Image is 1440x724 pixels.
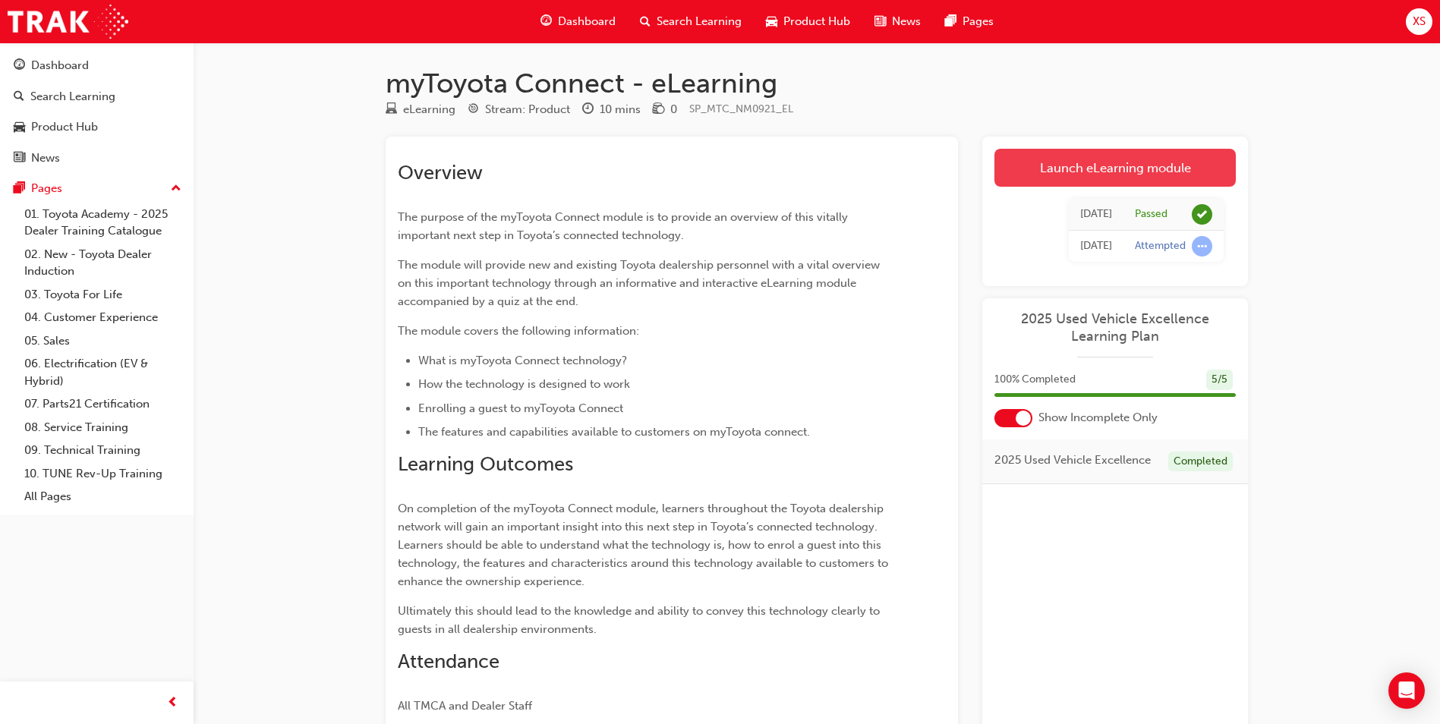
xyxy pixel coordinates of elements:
[18,392,187,416] a: 07. Parts21 Certification
[30,88,115,105] div: Search Learning
[1038,409,1158,427] span: Show Incomplete Only
[398,699,532,713] span: All TMCA and Dealer Staff
[6,113,187,141] a: Product Hub
[398,604,883,636] span: Ultimately this should lead to the knowledge and ability to convey this technology clearly to gue...
[945,12,956,31] span: pages-icon
[18,416,187,439] a: 08. Service Training
[657,13,742,30] span: Search Learning
[398,210,851,242] span: The purpose of the myToyota Connect module is to provide an overview of this vitally important ne...
[403,101,455,118] div: eLearning
[528,6,628,37] a: guage-iconDashboard
[18,462,187,486] a: 10. TUNE Rev-Up Training
[1080,238,1112,255] div: Mon Apr 14 2025 15:13:43 GMT+1000 (Australian Eastern Standard Time)
[418,354,627,367] span: What is myToyota Connect technology?
[1413,13,1426,30] span: XS
[386,103,397,117] span: learningResourceType_ELEARNING-icon
[6,49,187,175] button: DashboardSearch LearningProduct HubNews
[766,12,777,31] span: car-icon
[418,401,623,415] span: Enrolling a guest to myToyota Connect
[1135,239,1186,253] div: Attempted
[1192,204,1212,225] span: learningRecordVerb_PASS-icon
[783,13,850,30] span: Product Hub
[18,352,187,392] a: 06. Electrification (EV & Hybrid)
[14,121,25,134] span: car-icon
[933,6,1006,37] a: pages-iconPages
[14,152,25,165] span: news-icon
[14,59,25,73] span: guage-icon
[485,101,570,118] div: Stream: Product
[1168,452,1233,472] div: Completed
[398,258,883,308] span: The module will provide new and existing Toyota dealership personnel with a vital overview on thi...
[582,100,641,119] div: Duration
[1192,236,1212,257] span: learningRecordVerb_ATTEMPT-icon
[994,452,1151,469] span: 2025 Used Vehicle Excellence
[1080,206,1112,223] div: Mon Apr 14 2025 15:18:32 GMT+1000 (Australian Eastern Standard Time)
[994,149,1236,187] a: Launch eLearning module
[6,175,187,203] button: Pages
[874,12,886,31] span: news-icon
[689,102,793,115] span: Learning resource code
[398,161,483,184] span: Overview
[963,13,994,30] span: Pages
[582,103,594,117] span: clock-icon
[892,13,921,30] span: News
[167,694,178,713] span: prev-icon
[1135,207,1167,222] div: Passed
[398,324,639,338] span: The module covers the following information:
[18,283,187,307] a: 03. Toyota For Life
[862,6,933,37] a: news-iconNews
[31,57,89,74] div: Dashboard
[386,100,455,119] div: Type
[6,83,187,111] a: Search Learning
[468,100,570,119] div: Stream
[398,452,573,476] span: Learning Outcomes
[640,12,651,31] span: search-icon
[468,103,479,117] span: target-icon
[171,179,181,199] span: up-icon
[653,100,677,119] div: Price
[18,329,187,353] a: 05. Sales
[1406,8,1432,35] button: XS
[31,180,62,197] div: Pages
[754,6,862,37] a: car-iconProduct Hub
[386,67,1248,100] h1: myToyota Connect - eLearning
[994,310,1236,345] a: 2025 Used Vehicle Excellence Learning Plan
[670,101,677,118] div: 0
[558,13,616,30] span: Dashboard
[14,182,25,196] span: pages-icon
[1388,672,1425,709] div: Open Intercom Messenger
[418,377,630,391] span: How the technology is designed to work
[18,203,187,243] a: 01. Toyota Academy - 2025 Dealer Training Catalogue
[8,5,128,39] img: Trak
[6,52,187,80] a: Dashboard
[14,90,24,104] span: search-icon
[31,150,60,167] div: News
[18,439,187,462] a: 09. Technical Training
[18,306,187,329] a: 04. Customer Experience
[398,650,499,673] span: Attendance
[418,425,810,439] span: The features and capabilities available to customers on myToyota connect.
[994,371,1076,389] span: 100 % Completed
[653,103,664,117] span: money-icon
[398,502,891,588] span: On completion of the myToyota Connect module, learners throughout the Toyota dealership network w...
[600,101,641,118] div: 10 mins
[6,144,187,172] a: News
[31,118,98,136] div: Product Hub
[1206,370,1233,390] div: 5 / 5
[540,12,552,31] span: guage-icon
[18,243,187,283] a: 02. New - Toyota Dealer Induction
[18,485,187,508] a: All Pages
[628,6,754,37] a: search-iconSearch Learning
